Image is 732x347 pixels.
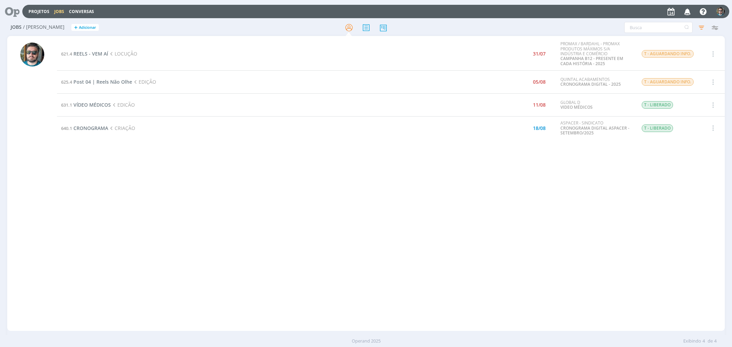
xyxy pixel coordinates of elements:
[73,79,132,85] span: Post 04 | Reels Não Olhe
[108,125,135,131] span: CRIAÇÃO
[73,50,108,57] span: REELS - VEM AÍ
[61,125,108,131] a: 640.1CRONOGRAMA
[714,338,717,345] span: 4
[533,51,546,56] div: 31/07
[61,79,132,85] a: 625.4Post 04 | Reels Não Olhe
[132,79,156,85] span: EDIÇÃO
[108,50,137,57] span: LOCUÇÃO
[716,5,725,17] button: R
[111,101,135,108] span: EDICÃO
[560,41,631,66] div: PROMAX / BARDAHL - PROMAX PRODUTOS MÁXIMOS S/A INDÚSTRIA E COMÉRCIO
[20,43,44,67] img: R
[560,56,623,66] a: CAMPANHA B12 - PRESENTE EM CADA HISTÓRIA - 2025
[52,9,66,14] button: Jobs
[28,9,49,14] a: Projetos
[560,125,629,136] a: CRONOGRAMA DIGITAL ASPACER - SETEMBRO/2025
[642,78,694,86] span: T - AGUARDANDO INFO.
[79,25,96,30] span: Adicionar
[61,51,72,57] span: 621.4
[61,101,111,108] a: 631.1VÍDEO MÉDICOS
[624,22,693,33] input: Busca
[560,104,593,110] a: VIDEO MÉDICOS
[708,338,713,345] span: de
[69,9,94,14] a: Conversas
[683,338,701,345] span: Exibindo
[61,102,72,108] span: 631.1
[11,24,22,30] span: Jobs
[533,103,546,107] div: 11/08
[702,338,705,345] span: 4
[533,126,546,131] div: 18/08
[533,80,546,84] div: 05/08
[73,101,111,108] span: VÍDEO MÉDICOS
[74,24,78,31] span: +
[642,50,694,58] span: T - AGUARDANDO INFO.
[67,9,96,14] button: Conversas
[642,124,673,132] span: T - LIBERADO
[642,101,673,109] span: T - LIBERADO
[61,79,72,85] span: 625.4
[560,121,631,135] div: ASPACER - SINDICATO
[61,125,72,131] span: 640.1
[560,77,631,87] div: QUINTAL ACABAMENTOS
[54,9,64,14] a: Jobs
[71,24,99,31] button: +Adicionar
[26,9,51,14] button: Projetos
[560,81,621,87] a: CRONOGRAMA DIGITAL - 2025
[23,24,65,30] span: / [PERSON_NAME]
[61,50,108,57] a: 621.4REELS - VEM AÍ
[716,7,725,16] img: R
[73,125,108,131] span: CRONOGRAMA
[560,100,631,110] div: GLOBAL D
